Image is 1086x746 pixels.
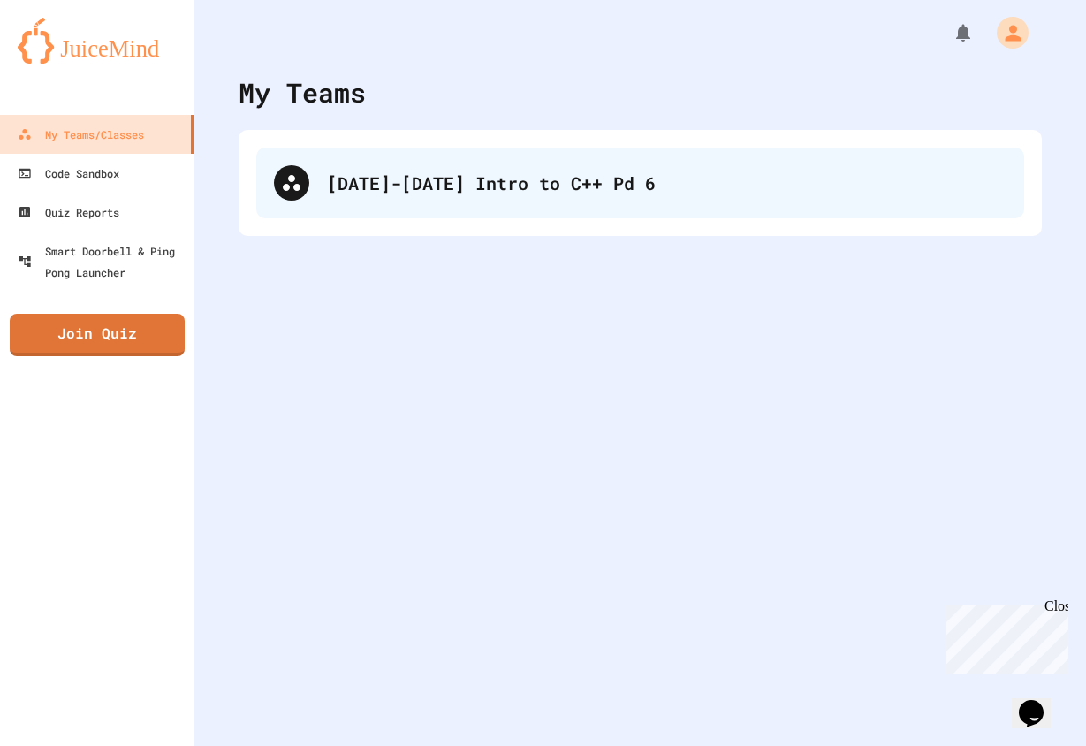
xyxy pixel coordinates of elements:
div: My Teams/Classes [18,124,144,145]
iframe: chat widget [1012,675,1068,728]
img: logo-orange.svg [18,18,177,64]
div: My Account [978,12,1033,53]
div: Code Sandbox [18,163,119,184]
a: Join Quiz [10,314,185,356]
div: Quiz Reports [18,202,119,223]
iframe: chat widget [939,598,1068,674]
div: [DATE]-[DATE] Intro to C++ Pd 6 [327,170,1006,196]
div: Smart Doorbell & Ping Pong Launcher [18,240,187,283]
div: Chat with us now!Close [7,7,122,112]
div: My Teams [239,72,366,112]
div: [DATE]-[DATE] Intro to C++ Pd 6 [256,148,1024,218]
div: My Notifications [920,18,978,48]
